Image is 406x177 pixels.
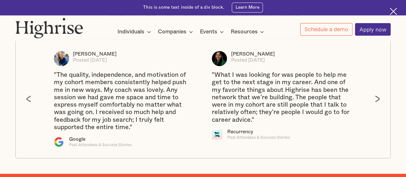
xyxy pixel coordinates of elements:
[355,23,391,36] a: Apply now
[200,28,217,36] div: Events
[69,142,132,148] div: Past Attendees & Success Stories
[15,39,391,158] div: carousel
[90,57,107,63] div: [DATE]
[231,57,247,63] div: Posted
[230,28,266,36] div: Resources
[231,51,274,57] div: [PERSON_NAME]
[69,136,132,142] div: Google
[117,28,153,36] div: Individuals
[230,28,257,36] div: Resources
[227,135,289,140] div: Past Attendees & Success Stories
[73,51,117,57] div: [PERSON_NAME]
[212,71,352,124] div: "What I was looking for was people to help me get to the next stage in my career. And one of my f...
[15,18,83,38] img: Highrise logo
[117,28,144,36] div: Individuals
[143,4,224,11] div: This is some text inside of a div block.
[390,8,397,15] img: Cross icon
[200,28,226,36] div: Events
[300,23,352,36] a: Schedule a demo
[54,71,194,131] div: "The quality, independence, and motivation of my cohort members consistently helped push me in ne...
[227,129,289,135] div: Recurrency
[73,57,89,63] div: Posted
[203,51,361,147] div: 2 of 3
[45,51,203,147] div: 1 of 3
[16,40,41,158] div: previous slide
[365,40,390,158] div: next slide
[158,28,186,36] div: Companies
[232,3,263,13] a: Learn More
[158,28,195,36] div: Companies
[248,57,265,63] div: [DATE]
